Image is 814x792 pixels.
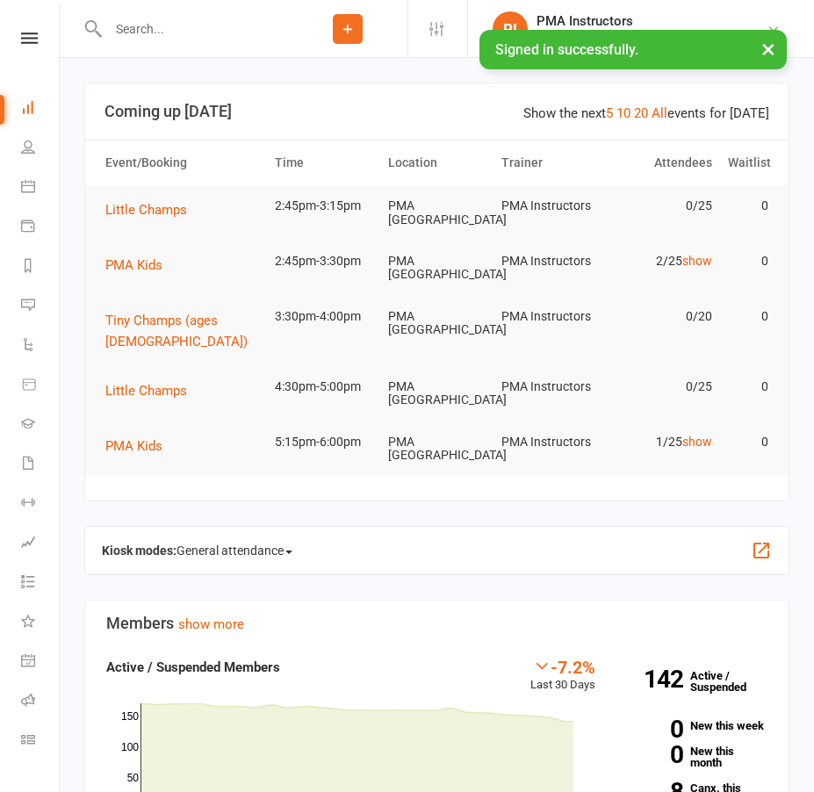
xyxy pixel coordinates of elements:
[622,717,683,741] strong: 0
[106,615,767,632] h3: Members
[267,241,380,282] td: 2:45pm-3:30pm
[537,13,767,29] div: PMA Instructors
[105,257,162,273] span: PMA Kids
[720,185,776,227] td: 0
[105,202,187,218] span: Little Champs
[495,41,638,58] span: Signed in successfully.
[102,544,176,558] strong: Kiosk modes:
[523,103,769,124] div: Show the next events for [DATE]
[493,241,607,282] td: PMA Instructors
[105,255,175,276] button: PMA Kids
[613,657,781,706] a: 142Active / Suspended
[682,254,712,268] a: show
[105,199,199,220] button: Little Champs
[622,720,767,731] a: 0New this week
[97,140,267,185] th: Event/Booking
[720,140,776,185] th: Waitlist
[21,722,61,761] a: Class kiosk mode
[616,105,630,121] a: 10
[720,421,776,463] td: 0
[104,103,769,120] h3: Coming up [DATE]
[622,667,683,691] strong: 142
[105,313,248,349] span: Tiny Champs (ages [DEMOGRAPHIC_DATA])
[493,421,607,463] td: PMA Instructors
[607,296,720,337] td: 0/20
[267,421,380,463] td: 5:15pm-6:00pm
[380,421,493,477] td: PMA [GEOGRAPHIC_DATA]
[21,682,61,722] a: Roll call kiosk mode
[606,105,613,121] a: 5
[720,366,776,407] td: 0
[607,421,720,463] td: 1/25
[607,241,720,282] td: 2/25
[652,105,667,121] a: All
[493,140,607,185] th: Trainer
[380,185,493,241] td: PMA [GEOGRAPHIC_DATA]
[21,603,61,643] a: What's New
[753,30,784,68] button: ×
[622,745,767,768] a: 0New this month
[720,241,776,282] td: 0
[380,366,493,421] td: PMA [GEOGRAPHIC_DATA]
[607,185,720,227] td: 0/25
[607,366,720,407] td: 0/25
[634,105,648,121] a: 20
[21,248,61,287] a: Reports
[493,185,607,227] td: PMA Instructors
[105,380,199,401] button: Little Champs
[622,743,683,767] strong: 0
[267,185,380,227] td: 2:45pm-3:15pm
[105,436,175,457] button: PMA Kids
[530,657,595,695] div: Last 30 Days
[607,140,720,185] th: Attendees
[493,11,528,47] div: PI
[21,524,61,564] a: Assessments
[380,140,493,185] th: Location
[105,310,260,352] button: Tiny Champs (ages [DEMOGRAPHIC_DATA])
[21,366,61,406] a: Product Sales
[21,90,61,129] a: Dashboard
[176,536,292,565] span: General attendance
[267,140,380,185] th: Time
[720,296,776,337] td: 0
[493,366,607,407] td: PMA Instructors
[267,296,380,337] td: 3:30pm-4:00pm
[105,383,187,399] span: Little Champs
[682,435,712,449] a: show
[106,659,280,675] strong: Active / Suspended Members
[537,29,767,45] div: Premier Martial Arts [GEOGRAPHIC_DATA]
[493,296,607,337] td: PMA Instructors
[178,616,244,632] a: show more
[103,17,288,41] input: Search...
[530,657,595,676] div: -7.2%
[380,241,493,296] td: PMA [GEOGRAPHIC_DATA]
[21,208,61,248] a: Payments
[21,129,61,169] a: People
[21,643,61,682] a: General attendance kiosk mode
[267,366,380,407] td: 4:30pm-5:00pm
[21,169,61,208] a: Calendar
[380,296,493,351] td: PMA [GEOGRAPHIC_DATA]
[105,438,162,454] span: PMA Kids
